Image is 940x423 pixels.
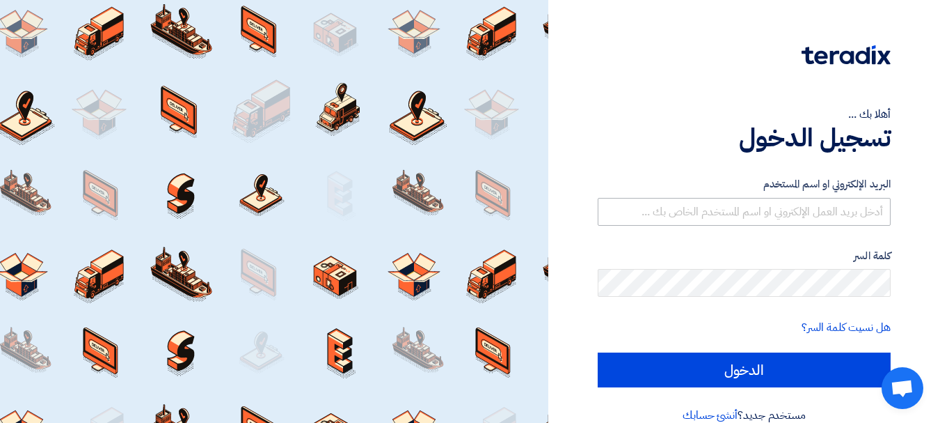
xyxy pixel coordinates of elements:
h1: تسجيل الدخول [598,123,891,153]
input: الدخول [598,353,891,387]
div: أهلا بك ... [598,106,891,123]
label: البريد الإلكتروني او اسم المستخدم [598,176,891,192]
div: Open chat [882,367,923,409]
img: Teradix logo [802,45,891,65]
input: أدخل بريد العمل الإلكتروني او اسم المستخدم الخاص بك ... [598,198,891,226]
label: كلمة السر [598,248,891,264]
a: هل نسيت كلمة السر؟ [802,319,891,336]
